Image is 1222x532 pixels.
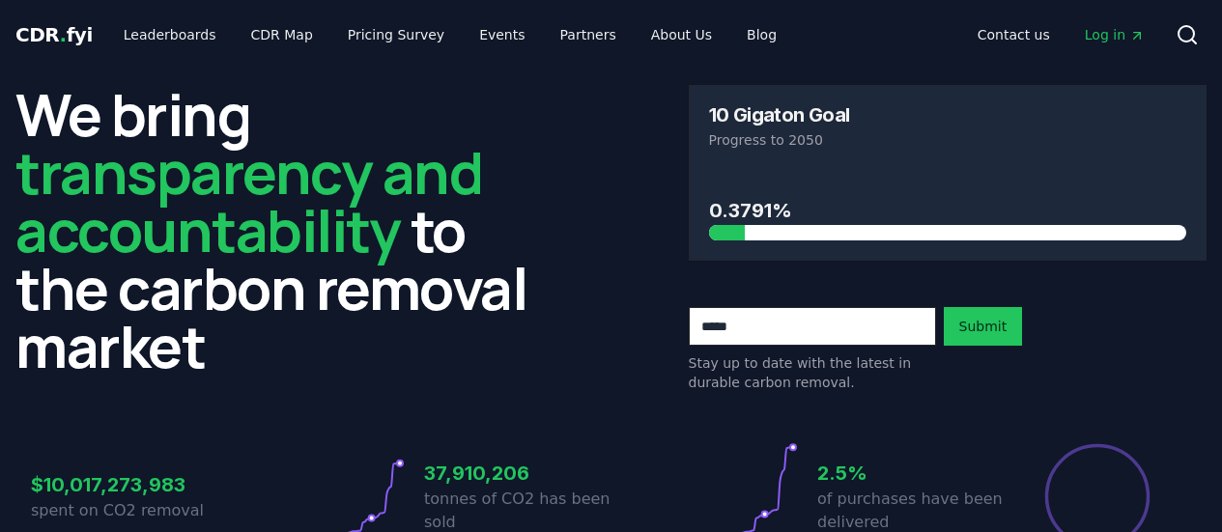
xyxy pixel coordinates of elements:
[464,17,540,52] a: Events
[962,17,1066,52] a: Contact us
[236,17,328,52] a: CDR Map
[944,307,1023,346] button: Submit
[60,23,67,46] span: .
[424,459,611,488] h3: 37,910,206
[1069,17,1160,52] a: Log in
[108,17,232,52] a: Leaderboards
[689,353,936,392] p: Stay up to date with the latest in durable carbon removal.
[15,21,93,48] a: CDR.fyi
[636,17,727,52] a: About Us
[15,132,482,269] span: transparency and accountability
[332,17,460,52] a: Pricing Survey
[709,105,850,125] h3: 10 Gigaton Goal
[731,17,792,52] a: Blog
[817,459,1005,488] h3: 2.5%
[1085,25,1145,44] span: Log in
[709,196,1187,225] h3: 0.3791%
[545,17,632,52] a: Partners
[15,85,534,375] h2: We bring to the carbon removal market
[108,17,792,52] nav: Main
[31,499,218,522] p: spent on CO2 removal
[962,17,1160,52] nav: Main
[15,23,93,46] span: CDR fyi
[709,130,1187,150] p: Progress to 2050
[31,470,218,499] h3: $10,017,273,983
